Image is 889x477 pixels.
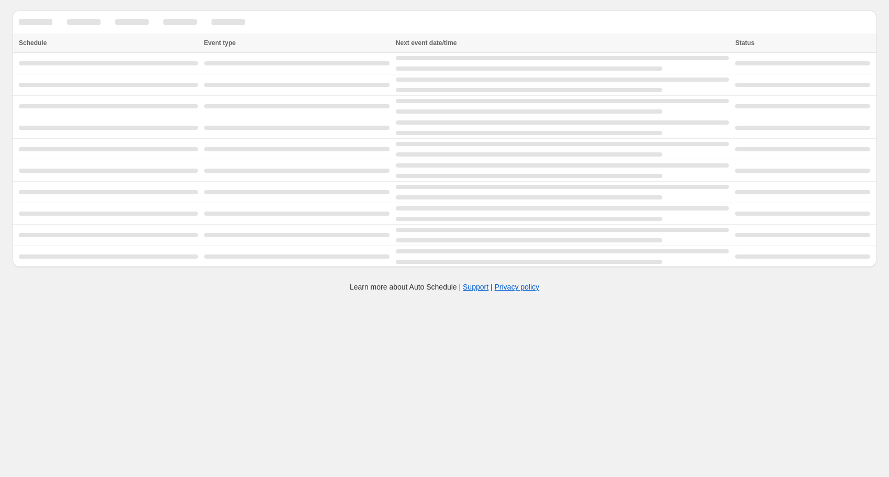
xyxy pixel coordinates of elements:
span: Status [735,39,754,47]
span: Next event date/time [396,39,457,47]
p: Learn more about Auto Schedule | | [350,282,539,292]
span: Event type [204,39,236,47]
span: Schedule [19,39,47,47]
a: Privacy policy [495,283,540,291]
a: Support [463,283,488,291]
